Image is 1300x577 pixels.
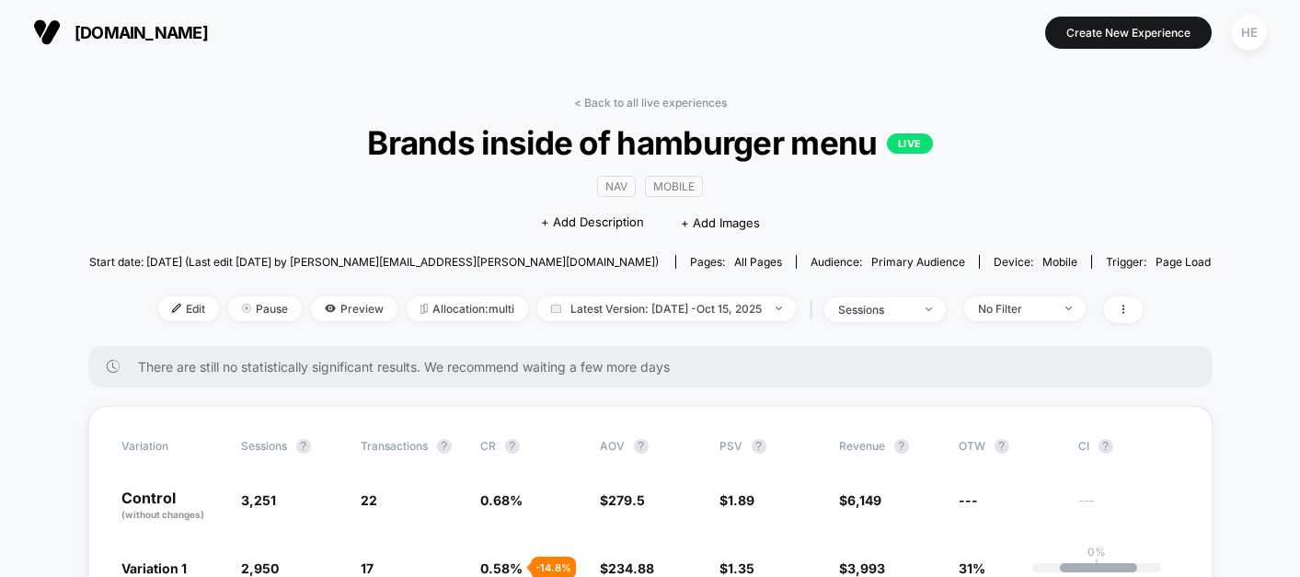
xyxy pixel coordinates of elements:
[407,296,528,321] span: Allocation: multi
[505,439,520,454] button: ?
[89,255,659,269] span: Start date: [DATE] (Last edit [DATE] by [PERSON_NAME][EMAIL_ADDRESS][PERSON_NAME][DOMAIN_NAME])
[1078,439,1179,454] span: CI
[28,17,213,47] button: [DOMAIN_NAME]
[805,296,824,323] span: |
[979,255,1091,269] span: Device:
[480,439,496,453] span: CR
[437,439,452,454] button: ?
[228,296,302,321] span: Pause
[480,492,523,508] span: 0.68 %
[839,560,885,576] span: $
[1042,255,1077,269] span: mobile
[241,560,279,576] span: 2,950
[887,133,933,154] p: LIVE
[242,304,251,313] img: end
[608,560,654,576] span: 234.88
[541,213,644,232] span: + Add Description
[894,439,909,454] button: ?
[1231,15,1267,51] div: HE
[145,123,1155,162] span: Brands inside of hamburger menu
[847,492,881,508] span: 6,149
[480,560,523,576] span: 0.58 %
[839,439,885,453] span: Revenue
[241,439,287,453] span: Sessions
[719,439,742,453] span: PSV
[75,23,208,42] span: [DOMAIN_NAME]
[597,176,636,197] span: NAV
[1078,495,1179,522] span: ---
[734,255,782,269] span: all pages
[600,439,625,453] span: AOV
[138,359,1176,375] span: There are still no statistically significant results. We recommend waiting a few more days
[690,255,782,269] div: Pages:
[121,560,187,576] span: Variation 1
[776,306,782,310] img: end
[600,560,654,576] span: $
[1065,306,1072,310] img: end
[537,296,796,321] span: Latest Version: [DATE] - Oct 15, 2025
[296,439,311,454] button: ?
[728,560,754,576] span: 1.35
[728,492,754,508] span: 1.89
[121,490,223,522] p: Control
[926,307,932,311] img: end
[1156,255,1211,269] span: Page Load
[995,439,1009,454] button: ?
[1045,17,1212,49] button: Create New Experience
[978,302,1052,316] div: No Filter
[719,492,754,508] span: $
[33,18,61,46] img: Visually logo
[420,304,428,314] img: rebalance
[645,176,703,197] span: Mobile
[1225,14,1272,52] button: HE
[838,303,912,317] div: sessions
[811,255,965,269] div: Audience:
[681,215,760,230] span: + Add Images
[959,492,978,508] span: ---
[847,560,885,576] span: 3,993
[121,439,223,454] span: Variation
[361,492,377,508] span: 22
[158,296,219,321] span: Edit
[608,492,645,508] span: 279.5
[574,96,727,110] a: < Back to all live experiences
[1106,255,1211,269] div: Trigger:
[121,509,204,520] span: (without changes)
[1099,439,1113,454] button: ?
[839,492,881,508] span: $
[634,439,649,454] button: ?
[361,439,428,453] span: Transactions
[241,492,276,508] span: 3,251
[959,439,1060,454] span: OTW
[1087,545,1106,559] p: 0%
[719,560,754,576] span: $
[600,492,645,508] span: $
[172,304,181,313] img: edit
[959,560,985,576] span: 31%
[1095,559,1099,572] p: |
[551,304,561,313] img: calendar
[311,296,397,321] span: Preview
[361,560,374,576] span: 17
[871,255,965,269] span: Primary Audience
[752,439,766,454] button: ?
